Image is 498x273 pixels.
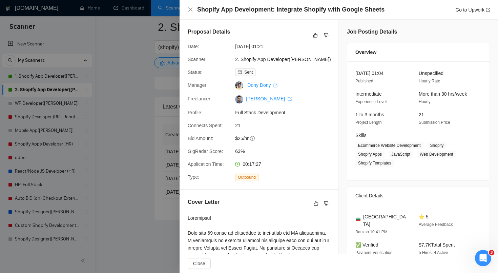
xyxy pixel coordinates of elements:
[355,91,382,97] span: Intermediate
[486,8,490,12] span: export
[250,136,255,141] span: question-circle
[428,142,447,149] span: Shopify
[188,44,199,49] span: Date:
[322,199,330,208] button: dislike
[419,222,453,227] span: Average Feedback
[188,96,212,101] span: Freelancer:
[355,79,373,83] span: Published
[355,230,388,234] span: Bankso 10:41 PM
[243,161,261,167] span: 00:17:27
[188,258,211,269] button: Close
[355,187,481,205] div: Client Details
[347,28,397,36] h5: Job Posting Details
[188,149,223,154] span: GigRadar Score:
[355,242,378,248] span: ✅ Verified
[235,122,337,129] span: 21
[355,133,367,138] span: Skills
[188,7,193,12] span: close
[244,70,253,75] span: Sent
[188,161,224,167] span: Application Time:
[355,159,394,167] span: Shopify Templates
[193,260,205,267] span: Close
[188,70,203,75] span: Status:
[235,148,337,155] span: 63%
[356,217,360,221] img: 🇧🇬
[312,199,320,208] button: like
[355,99,387,104] span: Experience Level
[355,112,384,117] span: 1 to 3 months
[197,5,385,14] h4: Shopify App Development: Integrate Shopify with Google Sheets
[419,250,448,255] span: 5 Hires, 4 Active
[247,82,277,88] a: Dony Dony export
[355,142,423,149] span: Ecommerce Website Development
[314,201,318,206] span: like
[324,201,329,206] span: dislike
[188,57,207,62] span: Scanner:
[322,31,330,39] button: dislike
[311,31,319,39] button: like
[389,151,413,158] span: JavaScript
[188,136,213,141] span: Bid Amount:
[288,97,292,101] span: export
[417,151,456,158] span: Web Development
[355,250,392,255] span: Payment Verification
[419,79,440,83] span: Hourly Rate
[188,7,193,13] button: Close
[235,174,258,181] span: Outbound
[419,120,450,125] span: Submission Price
[324,33,329,38] span: dislike
[455,7,490,13] a: Go to Upworkexport
[235,109,337,116] span: Full Stack Development
[235,162,240,167] span: clock-circle
[355,48,376,56] span: Overview
[475,250,491,266] iframe: Intercom live chat
[419,71,443,76] span: Unspecified
[419,112,424,117] span: 21
[363,213,408,228] span: [GEOGRAPHIC_DATA]
[419,99,431,104] span: Hourly
[313,33,318,38] span: like
[235,43,337,50] span: [DATE] 01:21
[419,242,455,248] span: $7.7K Total Spent
[235,95,243,103] img: c101DRrVJsgVTXvh8BjBFALpiBSarC1Ex7nQ5JNMvLdIi2wZZiXTMJ_e9C65yCHmVg
[355,71,383,76] span: [DATE] 01:04
[235,56,337,63] span: 2. Shopify App Developer([PERSON_NAME])
[355,120,381,125] span: Project Length
[235,135,337,142] span: $25/hr
[419,214,429,219] span: ⭐ 5
[188,28,230,36] h5: Proposal Details
[188,174,199,180] span: Type:
[246,96,292,101] a: [PERSON_NAME] export
[419,91,467,97] span: More than 30 hrs/week
[188,110,203,115] span: Profile:
[355,151,385,158] span: Shopify Apps
[273,83,277,87] span: export
[489,250,494,255] span: 3
[188,123,223,128] span: Connects Spent:
[188,198,220,206] h5: Cover Letter
[188,82,208,88] span: Manager:
[238,70,242,74] span: mail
